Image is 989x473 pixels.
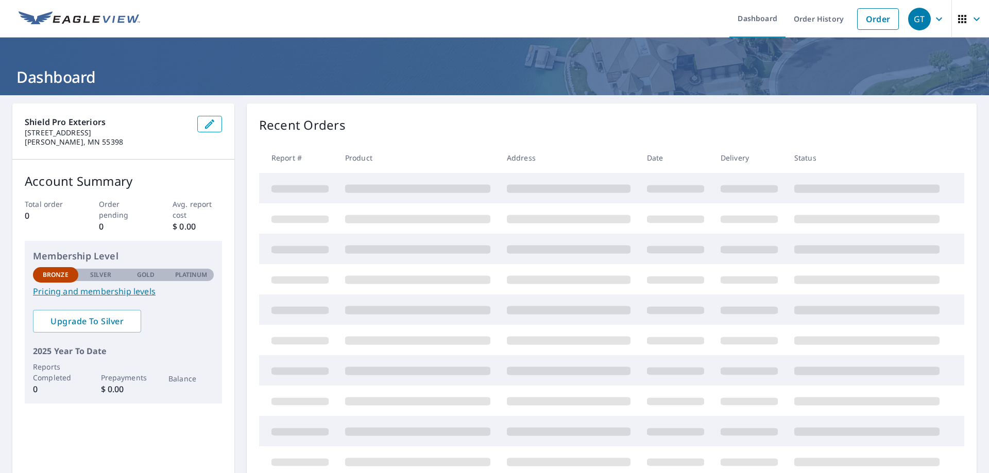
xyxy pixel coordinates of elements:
[33,285,214,297] a: Pricing and membership levels
[173,220,222,233] p: $ 0.00
[25,128,189,137] p: [STREET_ADDRESS]
[41,316,133,327] span: Upgrade To Silver
[25,172,222,190] p: Account Summary
[25,116,189,128] p: Shield Pro Exteriors
[25,199,74,209] p: Total order
[33,249,214,263] p: Membership Level
[33,345,214,357] p: 2025 Year To Date
[908,8,931,30] div: GT
[33,361,78,383] p: Reports Completed
[101,372,146,383] p: Prepayments
[173,199,222,220] p: Avg. report cost
[786,143,948,173] th: Status
[337,143,499,173] th: Product
[259,116,346,134] p: Recent Orders
[137,270,155,279] p: Gold
[43,270,69,279] p: Bronze
[499,143,639,173] th: Address
[33,383,78,395] p: 0
[175,270,208,279] p: Platinum
[90,270,112,279] p: Silver
[19,11,140,27] img: EV Logo
[712,143,786,173] th: Delivery
[99,199,148,220] p: Order pending
[25,137,189,147] p: [PERSON_NAME], MN 55398
[639,143,712,173] th: Date
[12,66,977,87] h1: Dashboard
[99,220,148,233] p: 0
[101,383,146,395] p: $ 0.00
[168,373,214,384] p: Balance
[259,143,337,173] th: Report #
[857,8,899,30] a: Order
[33,310,141,332] a: Upgrade To Silver
[25,209,74,222] p: 0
